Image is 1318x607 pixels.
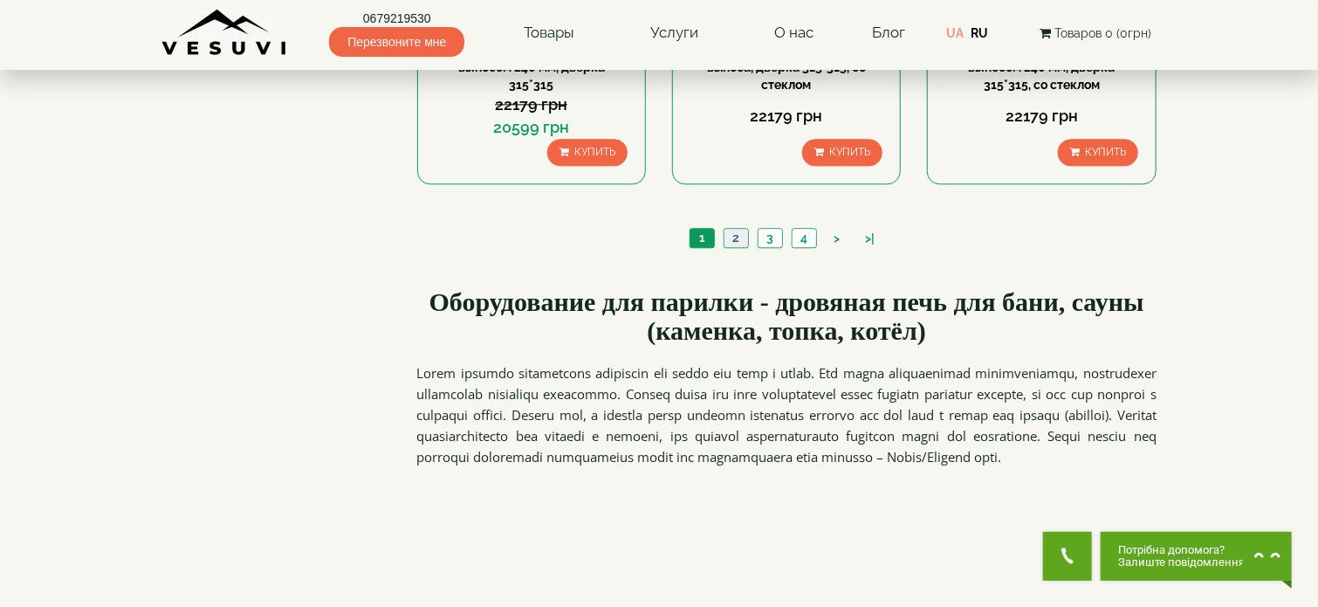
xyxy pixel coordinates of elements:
a: UA [947,26,964,40]
a: 0679219530 [329,10,464,27]
div: 20599 грн [436,116,628,139]
a: RU [971,26,989,40]
div: 22179 грн [436,93,628,116]
span: Товаров 0 (0грн) [1054,26,1151,40]
p: Lorem ipsumdo sitametcons adipiscin eli seddo eiu temp i utlab. Etd magna aliquaenimad minimvenia... [417,362,1157,467]
span: Купить [1085,146,1126,158]
h2: Оборудование для парилки - дровяная печь для бани, сауны (каменка, топка, котёл) [417,287,1157,345]
button: Купить [1058,139,1138,166]
a: 4 [792,229,816,247]
a: Блог [872,24,905,41]
span: Потрібна допомога? [1118,544,1245,556]
span: 1 [699,231,705,245]
a: О нас [757,13,831,53]
span: Залиште повідомлення [1118,556,1245,569]
div: 22179 грн [945,105,1137,128]
a: 2 [724,229,748,247]
a: Товары [506,13,592,53]
div: 22179 грн [690,105,882,128]
a: > [825,230,848,248]
span: Купить [574,146,615,158]
a: 3 [758,229,782,247]
span: Перезвоните мне [329,27,464,57]
span: Купить [829,146,870,158]
button: Товаров 0 (0грн) [1034,24,1157,43]
button: Купить [547,139,628,166]
a: Услуги [633,13,716,53]
a: >| [856,230,883,248]
img: Завод VESUVI [161,9,288,57]
button: Купить [802,139,882,166]
button: Get Call button [1043,532,1092,581]
button: Chat button [1101,532,1292,581]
